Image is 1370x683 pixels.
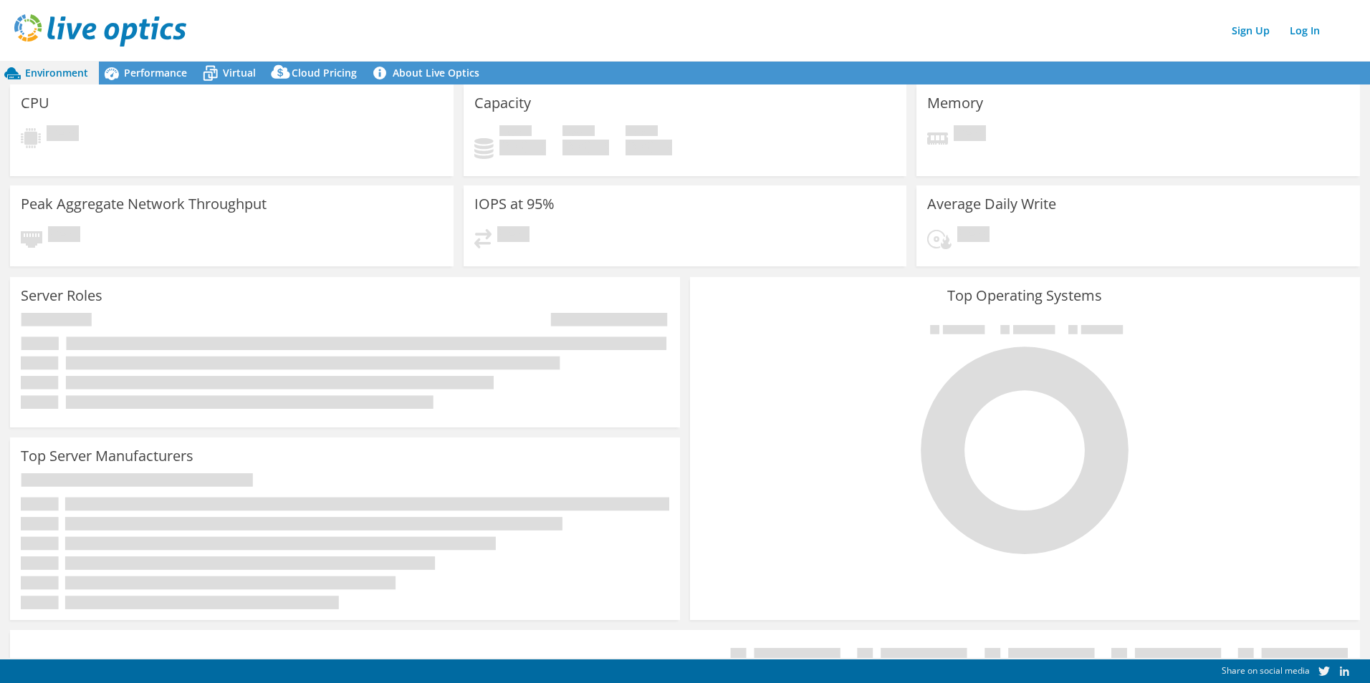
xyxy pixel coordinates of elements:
h3: Memory [927,95,983,111]
h3: Peak Aggregate Network Throughput [21,196,267,212]
span: Total [626,125,658,140]
h3: Top Operating Systems [701,288,1349,304]
span: Share on social media [1222,664,1310,677]
span: Pending [47,125,79,145]
span: Pending [957,226,990,246]
span: Environment [25,66,88,79]
h3: IOPS at 95% [474,196,555,212]
span: Used [499,125,532,140]
h4: 0 GiB [562,140,609,155]
a: Log In [1283,20,1327,41]
span: Free [562,125,595,140]
span: Pending [48,226,80,246]
h3: Server Roles [21,288,102,304]
h4: 0 GiB [499,140,546,155]
h4: 0 GiB [626,140,672,155]
span: Pending [954,125,986,145]
h3: Average Daily Write [927,196,1056,212]
h3: Capacity [474,95,531,111]
img: live_optics_svg.svg [14,14,186,47]
span: Performance [124,66,187,79]
a: About Live Optics [368,62,490,84]
span: Pending [497,226,530,246]
a: Sign Up [1225,20,1277,41]
h3: Top Server Manufacturers [21,448,193,464]
h3: CPU [21,95,49,111]
span: Cloud Pricing [292,66,357,79]
span: Virtual [223,66,256,79]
